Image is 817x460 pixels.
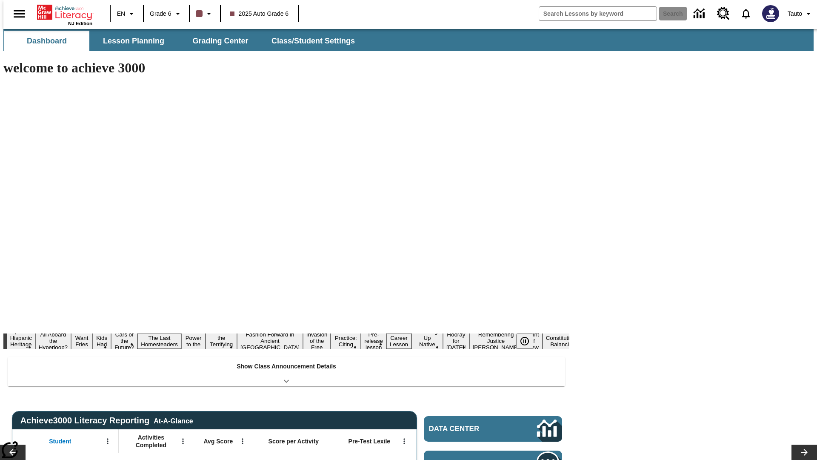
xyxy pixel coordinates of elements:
span: Achieve3000 Literacy Reporting [20,416,193,425]
button: Open side menu [7,1,32,26]
button: Dashboard [4,31,89,51]
button: Open Menu [101,435,114,448]
button: Open Menu [236,435,249,448]
div: Pause [516,333,542,349]
a: Notifications [735,3,757,25]
div: Show Class Announcement Details [8,357,565,386]
div: Home [37,3,92,26]
button: Slide 4 Dirty Jobs Kids Had To Do [92,321,111,362]
input: search field [539,7,657,20]
button: Slide 9 Fashion Forward in Ancient Rome [237,330,303,352]
span: Grade 6 [150,9,171,18]
button: Slide 2 All Aboard the Hyperloop? [35,330,71,352]
span: EN [117,9,125,18]
button: Open Menu [398,435,411,448]
button: Class/Student Settings [265,31,362,51]
button: Lesson carousel, Next [791,445,817,460]
div: SubNavbar [3,31,363,51]
p: Show Class Announcement Details [237,362,336,371]
button: Grading Center [178,31,263,51]
span: NJ Edition [68,21,92,26]
button: Profile/Settings [784,6,817,21]
button: Slide 12 Pre-release lesson [361,330,386,352]
button: Slide 10 The Invasion of the Free CD [303,324,331,358]
button: Class color is dark brown. Change class color [192,6,217,21]
span: Student [49,437,71,445]
img: Avatar [762,5,779,22]
button: Slide 8 Attack of the Terrifying Tomatoes [206,327,237,355]
button: Slide 6 The Last Homesteaders [137,333,181,349]
button: Grade: Grade 6, Select a grade [146,6,186,21]
span: Pre-Test Lexile [349,437,391,445]
button: Pause [516,333,533,349]
span: Score per Activity [269,437,319,445]
a: Resource Center, Will open in new tab [712,2,735,25]
button: Slide 7 Solar Power to the People [181,327,206,355]
div: At-A-Glance [154,416,193,425]
button: Lesson Planning [91,31,176,51]
div: SubNavbar [3,29,814,51]
button: Slide 1 ¡Viva Hispanic Heritage Month! [7,327,35,355]
span: Activities Completed [123,434,179,449]
button: Slide 5 Cars of the Future? [111,330,137,352]
button: Language: EN, Select a language [113,6,140,21]
button: Slide 11 Mixed Practice: Citing Evidence [331,327,361,355]
button: Slide 15 Hooray for Constitution Day! [443,330,469,352]
span: Avg Score [203,437,233,445]
button: Slide 18 The Constitution's Balancing Act [543,327,583,355]
span: Tauto [788,9,802,18]
button: Slide 16 Remembering Justice O'Connor [469,330,523,352]
span: Data Center [429,425,508,433]
h1: welcome to achieve 3000 [3,60,569,76]
span: 2025 Auto Grade 6 [230,9,289,18]
button: Select a new avatar [757,3,784,25]
button: Slide 14 Cooking Up Native Traditions [411,327,443,355]
a: Data Center [688,2,712,26]
a: Data Center [424,416,562,442]
button: Open Menu [177,435,189,448]
button: Slide 3 Do You Want Fries With That? [71,321,92,362]
button: Slide 13 Career Lesson [386,333,411,349]
a: Home [37,4,92,21]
